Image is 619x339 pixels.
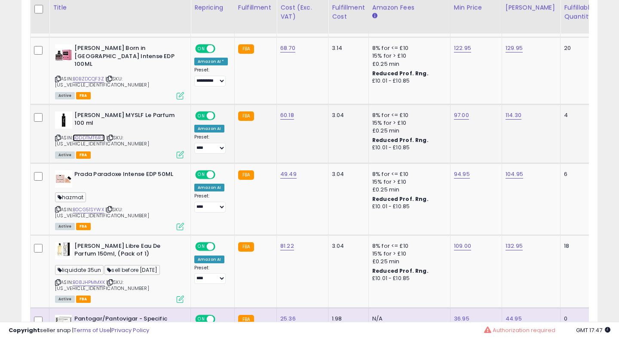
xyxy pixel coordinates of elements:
[372,12,377,20] small: Amazon Fees.
[55,134,149,147] span: | SKU: [US_VEHICLE_IDENTIFICATION_NUMBER]
[196,171,207,178] span: ON
[372,178,444,186] div: 15% for > £10
[55,44,184,99] div: ASIN:
[194,67,228,86] div: Preset:
[454,44,471,52] a: 122.95
[564,3,594,21] div: Fulfillable Quantity
[214,243,228,250] span: OFF
[74,111,179,129] b: [PERSON_NAME] MYSLF Le Parfum 100 ml
[238,111,254,121] small: FBA
[506,44,523,52] a: 129.95
[564,44,591,52] div: 20
[74,44,179,71] b: [PERSON_NAME] Born in [GEOGRAPHIC_DATA] Intense EDP 100ML
[454,242,471,250] a: 109.00
[372,275,444,282] div: £10.01 - £10.85
[564,242,591,250] div: 18
[238,3,273,12] div: Fulfillment
[73,75,104,83] a: B0BZDCQF3Z
[55,170,184,229] div: ASIN:
[280,111,294,120] a: 60.18
[55,170,72,188] img: 312CcA7i+9L._SL40_.jpg
[372,111,444,119] div: 8% for <= £10
[372,127,444,135] div: £0.25 min
[372,60,444,68] div: £0.25 min
[506,170,523,179] a: 104.95
[111,326,149,334] a: Privacy Policy
[55,151,75,159] span: All listings currently available for purchase on Amazon
[73,206,104,213] a: B0CG51SYWX
[280,44,295,52] a: 68.70
[74,170,179,181] b: Prada Paradoxe Intense EDP 50ML
[55,242,184,302] div: ASIN:
[55,111,72,129] img: 21fSgbbX9GL._SL40_.jpg
[55,265,104,275] span: liquidate 35un
[372,77,444,85] div: £10.01 - £10.85
[9,327,149,335] div: seller snap | |
[53,3,187,12] div: Title
[454,170,470,179] a: 94.95
[74,326,110,334] a: Terms of Use
[372,242,444,250] div: 8% for <= £10
[73,279,105,286] a: B08JHPMMXK
[55,242,72,259] img: 41m-Vka7GZL._SL40_.jpg
[214,112,228,119] span: OFF
[372,250,444,258] div: 15% for > £10
[506,111,521,120] a: 114.30
[372,170,444,178] div: 8% for <= £10
[564,111,591,119] div: 4
[55,111,184,157] div: ASIN:
[194,125,224,133] div: Amazon AI
[194,58,228,65] div: Amazon AI *
[576,326,610,334] span: 2025-08-10 17:47 GMT
[55,279,149,292] span: | SKU: [US_VEHICLE_IDENTIFICATION_NUMBER]
[372,203,444,210] div: £10.01 - £10.85
[76,151,91,159] span: FBA
[372,3,447,12] div: Amazon Fees
[194,265,228,284] div: Preset:
[372,52,444,60] div: 15% for > £10
[372,44,444,52] div: 8% for <= £10
[238,242,254,252] small: FBA
[280,170,297,179] a: 49.49
[55,75,149,88] span: | SKU: [US_VEHICLE_IDENTIFICATION_NUMBER]
[214,45,228,52] span: OFF
[73,134,105,142] a: B0DDTMT6R6
[372,195,429,203] b: Reduced Prof. Rng.
[454,3,498,12] div: Min Price
[76,223,91,230] span: FBA
[196,112,207,119] span: ON
[194,184,224,191] div: Amazon AI
[196,243,207,250] span: ON
[564,170,591,178] div: 6
[196,45,207,52] span: ON
[76,92,91,99] span: FBA
[194,256,224,263] div: Amazon AI
[9,326,40,334] strong: Copyright
[55,223,75,230] span: All listings currently available for purchase on Amazon
[372,144,444,151] div: £10.01 - £10.85
[280,242,294,250] a: 81.22
[238,170,254,180] small: FBA
[55,44,72,62] img: 41DqW08jGVL._SL40_.jpg
[194,134,228,154] div: Preset:
[372,186,444,194] div: £0.25 min
[372,70,429,77] b: Reduced Prof. Rng.
[372,119,444,127] div: 15% for > £10
[55,296,75,303] span: All listings currently available for purchase on Amazon
[55,206,149,219] span: | SKU: [US_VEHICLE_IDENTIFICATION_NUMBER]
[372,258,444,265] div: £0.25 min
[280,3,325,21] div: Cost (Exc. VAT)
[332,170,362,178] div: 3.04
[74,242,179,260] b: [PERSON_NAME] Libre Eau De Parfum 150ml, (Pack of 1)
[332,44,362,52] div: 3.14
[104,265,160,275] span: sell before [DATE]
[372,267,429,274] b: Reduced Prof. Rng.
[506,242,523,250] a: 132.95
[506,3,557,12] div: [PERSON_NAME]
[194,3,231,12] div: Repricing
[332,242,362,250] div: 3.04
[55,92,75,99] span: All listings currently available for purchase on Amazon
[214,171,228,178] span: OFF
[238,44,254,54] small: FBA
[372,136,429,144] b: Reduced Prof. Rng.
